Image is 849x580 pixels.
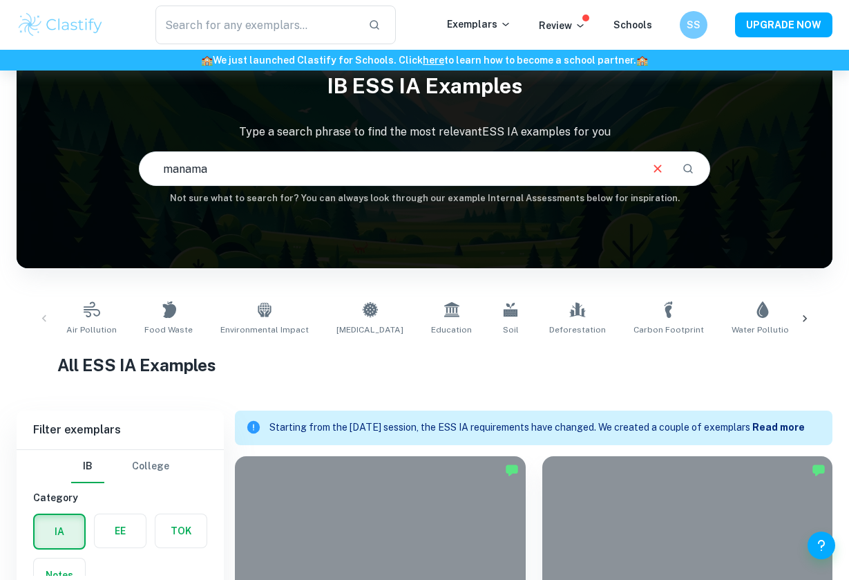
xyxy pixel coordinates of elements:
p: Type a search phrase to find the most relevant ESS IA examples for you [17,124,832,140]
span: Deforestation [549,324,606,336]
img: Marked [505,463,519,477]
span: 🏫 [636,55,648,66]
h6: Category [33,490,207,505]
button: Clear [645,156,671,182]
p: Starting from the [DATE] session, the ESS IA requirements have changed. We created a couple of ex... [269,420,752,436]
span: Air Pollution [66,324,117,336]
h6: Not sure what to search for? You can always look through our example Internal Assessments below f... [17,191,832,205]
span: Environmental Impact [220,324,309,336]
h6: Filter exemplars [17,411,224,449]
button: IA [35,515,84,548]
input: Search for any exemplars... [155,6,356,44]
p: Exemplars [447,17,511,32]
a: here [423,55,444,66]
h1: IB ESS IA examples [17,65,832,107]
span: Water Pollution [732,324,794,336]
button: Search [676,157,700,180]
span: Soil [503,324,519,336]
button: UPGRADE NOW [735,12,832,37]
button: TOK [155,514,207,548]
span: [MEDICAL_DATA] [336,324,403,336]
span: Carbon Footprint [633,324,704,336]
h1: All ESS IA Examples [57,353,792,377]
a: Schools [613,19,652,30]
button: Help and Feedback [808,532,835,559]
img: Marked [812,463,826,477]
h6: SS [686,17,702,32]
span: Education [431,324,472,336]
input: E.g. rising sea levels, waste management, food waste... [140,149,639,188]
button: SS [680,11,707,39]
button: College [132,450,169,483]
b: Read more [752,422,805,433]
h6: We just launched Clastify for Schools. Click to learn how to become a school partner. [3,53,846,68]
span: 🏫 [201,55,213,66]
button: EE [95,514,146,548]
div: Filter type choice [71,450,169,483]
button: IB [71,450,104,483]
img: Clastify logo [17,11,104,39]
p: Review [539,18,586,33]
span: Food Waste [144,324,193,336]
